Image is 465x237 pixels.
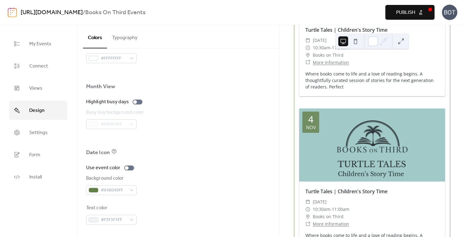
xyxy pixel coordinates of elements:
[101,55,127,62] span: #FFFFFFFF
[29,128,48,138] span: Settings
[313,59,349,65] a: More Information
[313,37,327,44] span: [DATE]
[396,9,415,16] span: Publish
[21,7,83,18] a: [URL][DOMAIN_NAME]
[86,149,110,156] div: Date Icon
[86,43,135,50] div: Background color
[9,123,67,142] a: Settings
[85,7,145,18] b: Books On Third Events
[313,198,327,206] span: [DATE]
[305,188,387,195] a: Turtle Tales | Children's Story Time
[83,25,107,48] button: Colors
[332,206,349,213] span: 11:00am
[86,204,135,212] div: Text color
[385,5,435,20] button: Publish
[29,106,45,116] span: Design
[29,172,42,182] span: Install
[306,125,316,130] div: Nov
[305,44,310,51] div: ​
[8,7,17,17] img: logo
[305,206,310,213] div: ​
[305,59,310,66] div: ​
[305,198,310,206] div: ​
[305,51,310,59] div: ​
[29,61,48,71] span: Connect
[9,56,67,76] a: Connect
[101,187,127,194] span: #648049FF
[86,98,129,106] div: Highlight busy days
[305,220,310,228] div: ​
[313,221,349,227] a: More Information
[305,37,310,44] div: ​
[9,79,67,98] a: Views
[86,175,135,182] div: Background color
[83,7,85,18] b: /
[101,216,127,224] span: #F3F3F3FF
[9,167,67,186] a: Install
[313,213,344,220] span: Books on Third
[9,145,67,164] a: Form
[332,44,349,51] span: 11:00am
[299,71,445,90] div: Where books come to life and a love of reading begins. A thoughtfully curated session of stories ...
[313,44,330,51] span: 10:30am
[29,150,40,160] span: Form
[313,206,330,213] span: 10:30am
[442,5,457,20] div: BOT
[308,115,313,124] div: 4
[9,101,67,120] a: Design
[29,84,42,93] span: Views
[29,39,51,49] span: My Events
[313,51,344,59] span: Books on Third
[86,109,144,116] div: Busy day background color
[305,213,310,220] div: ​
[86,83,115,90] div: Month View
[9,34,67,53] a: My Events
[330,206,332,213] span: -
[305,27,387,33] a: Turtle Tales | Children's Story Time
[330,44,332,51] span: -
[107,25,142,48] button: Typography
[86,164,121,172] div: Use event color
